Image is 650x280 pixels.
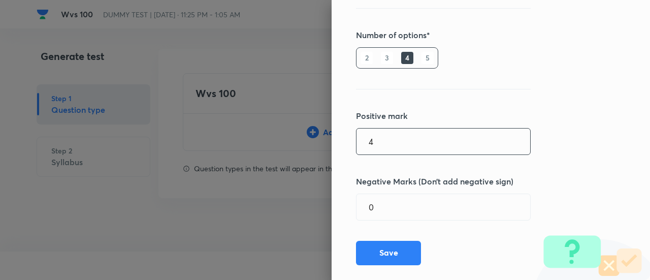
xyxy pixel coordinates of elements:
[356,175,592,188] h5: Negative Marks (Don’t add negative sign)
[421,52,434,64] h6: 5
[356,29,592,41] h5: Number of options*
[356,241,421,265] button: Save
[356,110,592,122] h5: Positive mark
[381,52,393,64] h6: 3
[361,52,373,64] h6: 2
[401,52,413,64] h6: 4
[356,194,530,220] input: Negative marks
[356,129,530,154] input: Positive marks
